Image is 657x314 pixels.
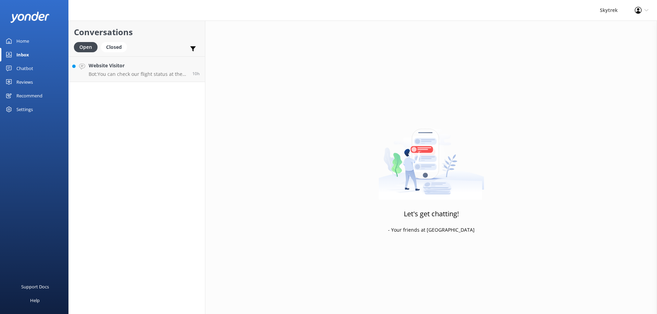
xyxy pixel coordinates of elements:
p: - Your friends at [GEOGRAPHIC_DATA] [388,226,475,234]
a: Website VisitorBot:You can check our flight status at the top right corner of our website to see ... [69,56,205,82]
div: Help [30,293,40,307]
h2: Conversations [74,26,200,39]
a: Open [74,43,101,51]
span: Oct 03 2025 06:58am (UTC +13:00) Pacific/Auckland [192,71,200,77]
div: Inbox [16,48,29,62]
div: Home [16,34,29,48]
div: Recommend [16,89,42,103]
h4: Website Visitor [89,62,187,69]
p: Bot: You can check our flight status at the top right corner of our website to see if we are flyi... [89,71,187,77]
a: Closed [101,43,130,51]
div: Open [74,42,98,52]
img: yonder-white-logo.png [10,12,50,23]
div: Chatbot [16,62,33,75]
h3: Let's get chatting! [404,208,459,219]
div: Support Docs [21,280,49,293]
div: Closed [101,42,127,52]
div: Reviews [16,75,33,89]
img: artwork of a man stealing a conversation from at giant smartphone [378,114,484,200]
div: Settings [16,103,33,116]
